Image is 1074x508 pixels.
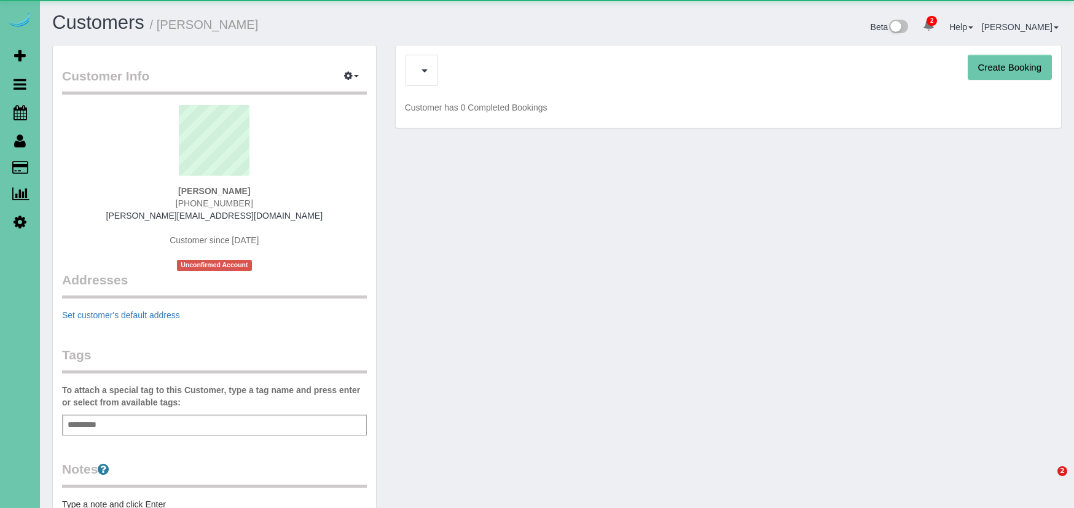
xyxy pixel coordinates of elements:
[968,55,1052,80] button: Create Booking
[177,260,252,270] span: Unconfirmed Account
[888,20,908,36] img: New interface
[170,235,259,245] span: Customer since [DATE]
[106,211,323,221] a: [PERSON_NAME][EMAIL_ADDRESS][DOMAIN_NAME]
[62,67,367,95] legend: Customer Info
[62,384,367,408] label: To attach a special tag to this Customer, type a tag name and press enter or select from availabl...
[1057,466,1067,476] span: 2
[178,186,250,196] strong: [PERSON_NAME]
[176,198,253,208] span: [PHONE_NUMBER]
[62,346,367,373] legend: Tags
[871,22,909,32] a: Beta
[62,310,180,320] a: Set customer's default address
[1032,466,1062,496] iframe: Intercom live chat
[949,22,973,32] a: Help
[52,12,144,33] a: Customers
[7,12,32,29] img: Automaid Logo
[917,12,941,39] a: 2
[982,22,1059,32] a: [PERSON_NAME]
[62,460,367,488] legend: Notes
[405,101,1052,114] p: Customer has 0 Completed Bookings
[927,16,937,26] span: 2
[150,18,259,31] small: / [PERSON_NAME]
